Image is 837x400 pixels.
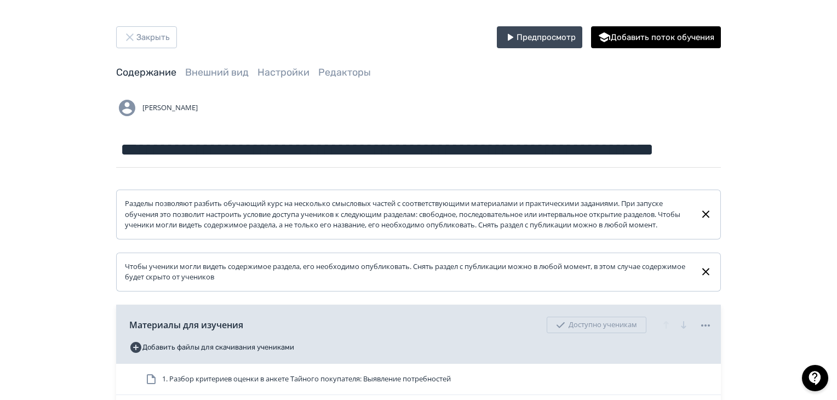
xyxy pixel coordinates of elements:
[129,318,243,332] span: Материалы для изучения
[318,66,371,78] a: Редакторы
[116,66,176,78] a: Содержание
[591,26,721,48] button: Добавить поток обучения
[142,102,198,113] span: [PERSON_NAME]
[125,261,691,283] div: Чтобы ученики могли видеть содержимое раздела, его необходимо опубликовать. Снять раздел с публик...
[257,66,309,78] a: Настройки
[116,26,177,48] button: Закрыть
[116,364,721,395] div: 1. Разбор критериев оценки в анкете Тайного покупателя: Выявление потребностей
[547,317,646,333] div: Доступно ученикам
[185,66,249,78] a: Внешний вид
[129,339,294,356] button: Добавить файлы для скачивания учениками
[162,374,451,385] span: 1. Разбор критериев оценки в анкете Тайного покупателя: Выявление потребностей
[497,26,582,48] button: Предпросмотр
[125,198,691,231] div: Разделы позволяют разбить обучающий курс на несколько смысловых частей с соответствующими материа...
